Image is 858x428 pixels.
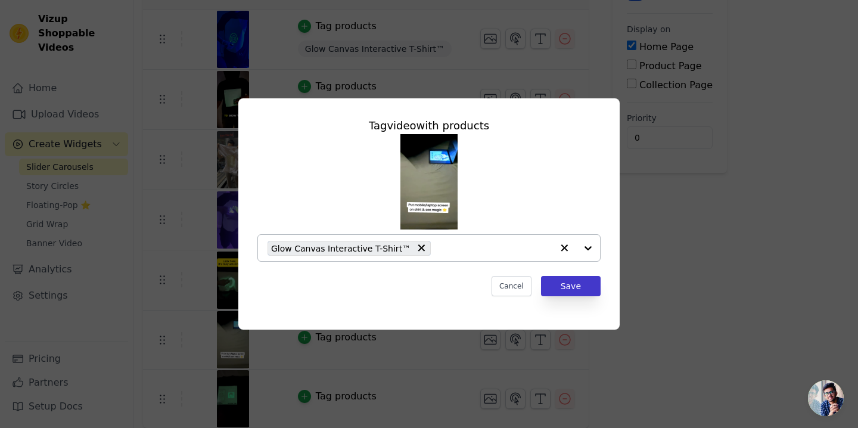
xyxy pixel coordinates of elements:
div: Tag video with products [257,117,601,134]
a: Open chat [808,380,844,416]
button: Save [541,276,601,296]
img: tn-33b6f9474e1e4de6a9b230cf7a383ec7.png [400,134,458,229]
span: Glow Canvas Interactive T-Shirt™ [271,241,411,255]
button: Cancel [492,276,531,296]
